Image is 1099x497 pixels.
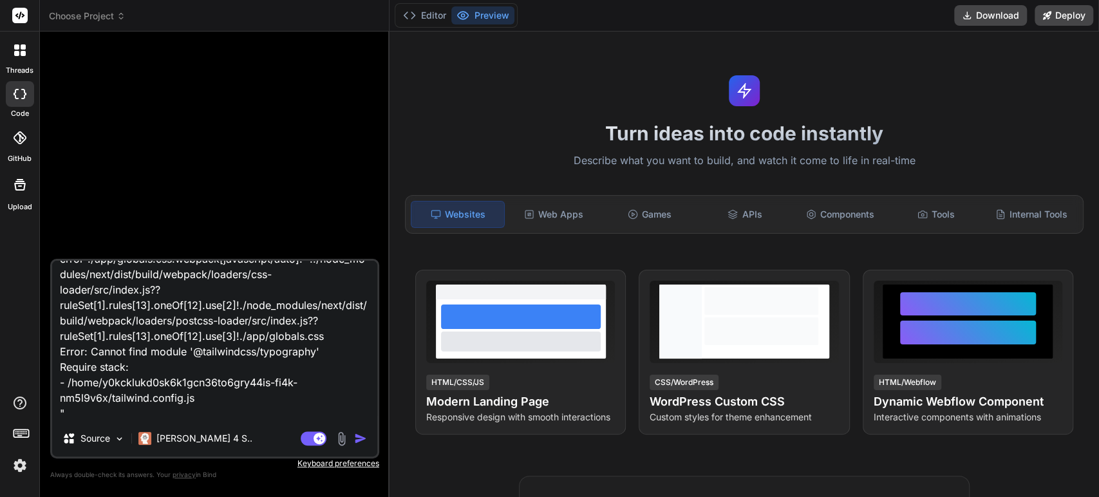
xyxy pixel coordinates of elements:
[354,432,367,445] img: icon
[156,432,252,445] p: [PERSON_NAME] 4 S..
[173,471,196,478] span: privacy
[9,455,31,476] img: settings
[451,6,514,24] button: Preview
[699,201,791,228] div: APIs
[874,393,1062,411] h4: Dynamic Webflow Component
[8,153,32,164] label: GitHub
[411,201,505,228] div: Websites
[650,411,838,424] p: Custom styles for theme enhancement
[426,375,489,390] div: HTML/CSS/JS
[650,393,838,411] h4: WordPress Custom CSS
[50,469,379,481] p: Always double-check its answers. Your in Bind
[11,108,29,119] label: code
[507,201,600,228] div: Web Apps
[52,261,377,420] textarea: let fix these error"./app/globals.css.webpack[javascript/auto]!=!./node_modules/next/dist/build/w...
[426,411,615,424] p: Responsive design with smooth interactions
[426,393,615,411] h4: Modern Landing Page
[8,202,32,212] label: Upload
[954,5,1027,26] button: Download
[874,411,1062,424] p: Interactive components with animations
[50,458,379,469] p: Keyboard preferences
[985,201,1078,228] div: Internal Tools
[889,201,982,228] div: Tools
[794,201,887,228] div: Components
[398,6,451,24] button: Editor
[6,65,33,76] label: threads
[603,201,695,228] div: Games
[138,432,151,445] img: Claude 4 Sonnet
[334,431,349,446] img: attachment
[650,375,719,390] div: CSS/WordPress
[874,375,941,390] div: HTML/Webflow
[397,122,1091,145] h1: Turn ideas into code instantly
[1035,5,1093,26] button: Deploy
[397,153,1091,169] p: Describe what you want to build, and watch it come to life in real-time
[49,10,126,23] span: Choose Project
[80,432,110,445] p: Source
[114,433,125,444] img: Pick Models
